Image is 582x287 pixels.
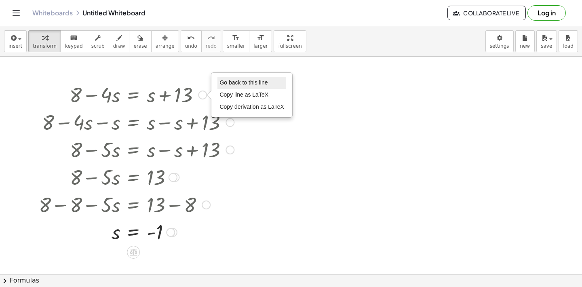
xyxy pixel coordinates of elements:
[70,33,78,43] i: keyboard
[28,30,61,52] button: transform
[187,33,195,43] i: undo
[4,30,27,52] button: insert
[129,30,151,52] button: erase
[515,30,535,52] button: new
[227,43,245,49] span: smaller
[127,246,140,259] div: Apply the same math to both sides of the equation
[454,9,519,17] span: Collaborate Live
[219,103,284,110] span: Copy derivation as LaTeX
[181,30,202,52] button: undoundo
[133,43,147,49] span: erase
[563,43,574,49] span: load
[91,43,105,49] span: scrub
[223,30,249,52] button: format_sizesmaller
[249,30,272,52] button: format_sizelarger
[156,43,175,49] span: arrange
[232,33,240,43] i: format_size
[109,30,130,52] button: draw
[61,30,87,52] button: keyboardkeypad
[10,6,23,19] button: Toggle navigation
[490,43,509,49] span: settings
[257,33,264,43] i: format_size
[541,43,552,49] span: save
[527,5,566,21] button: Log in
[8,43,22,49] span: insert
[447,6,526,20] button: Collaborate Live
[559,30,578,52] button: load
[536,30,557,52] button: save
[207,33,215,43] i: redo
[65,43,83,49] span: keypad
[219,79,268,86] span: Go back to this line
[87,30,109,52] button: scrub
[219,91,268,98] span: Copy line as LaTeX
[185,43,197,49] span: undo
[113,43,125,49] span: draw
[278,43,302,49] span: fullscreen
[253,43,268,49] span: larger
[520,43,530,49] span: new
[485,30,514,52] button: settings
[32,9,73,17] a: Whiteboards
[206,43,217,49] span: redo
[274,30,306,52] button: fullscreen
[151,30,179,52] button: arrange
[201,30,221,52] button: redoredo
[33,43,57,49] span: transform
